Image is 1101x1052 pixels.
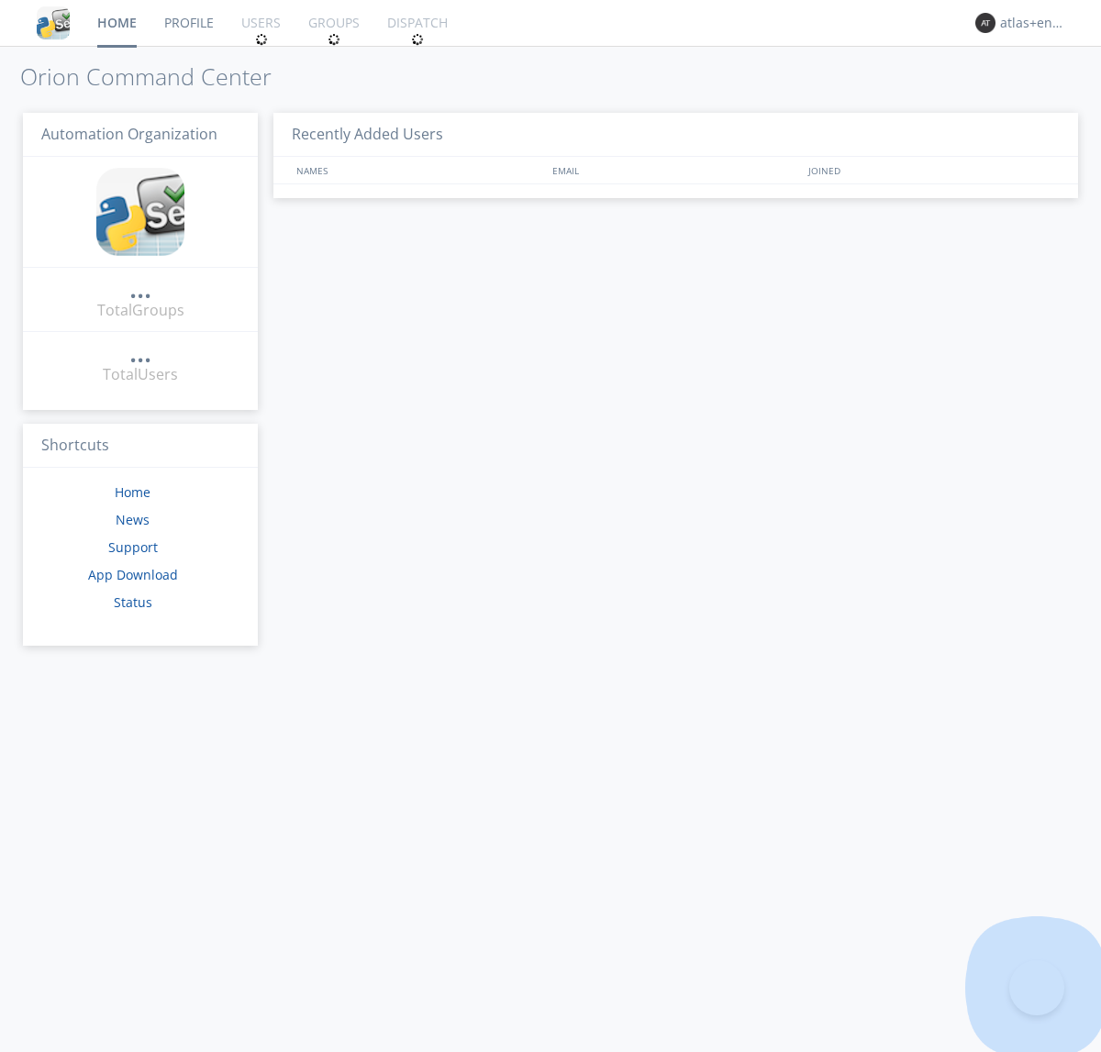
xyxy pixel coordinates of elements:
[804,157,1061,183] div: JOINED
[328,33,340,46] img: spin.svg
[41,124,217,144] span: Automation Organization
[115,483,150,501] a: Home
[129,279,151,297] div: ...
[103,364,178,385] div: Total Users
[97,300,184,321] div: Total Groups
[114,593,152,611] a: Status
[548,157,804,183] div: EMAIL
[23,424,258,469] h3: Shortcuts
[96,168,184,256] img: cddb5a64eb264b2086981ab96f4c1ba7
[1000,14,1069,32] div: atlas+english0002
[411,33,424,46] img: spin.svg
[129,343,151,361] div: ...
[129,279,151,300] a: ...
[292,157,543,183] div: NAMES
[1009,960,1064,1015] iframe: Toggle Customer Support
[975,13,995,33] img: 373638.png
[255,33,268,46] img: spin.svg
[88,566,178,583] a: App Download
[273,113,1078,158] h3: Recently Added Users
[37,6,70,39] img: cddb5a64eb264b2086981ab96f4c1ba7
[108,538,158,556] a: Support
[129,343,151,364] a: ...
[116,511,150,528] a: News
